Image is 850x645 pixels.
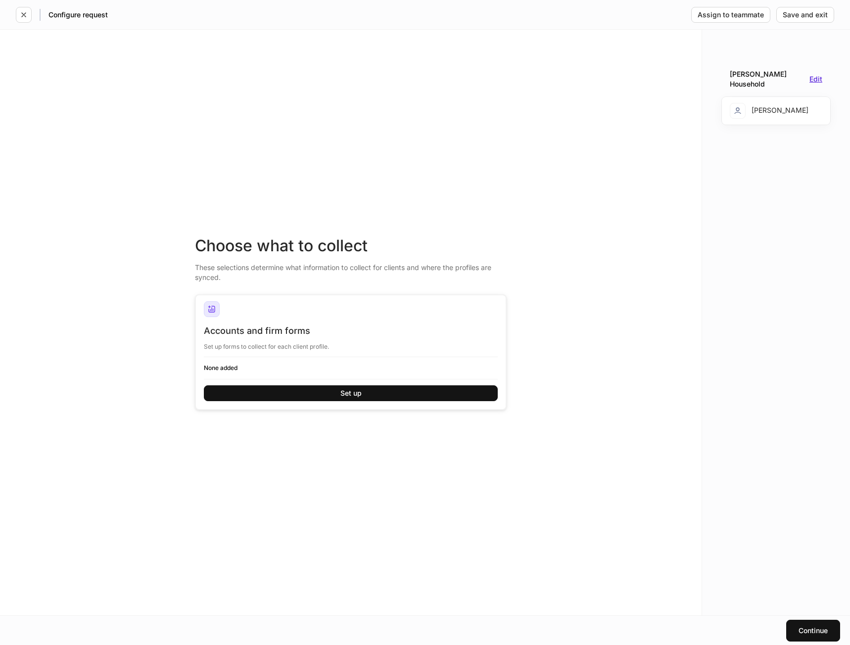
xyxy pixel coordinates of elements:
div: Save and exit [783,11,828,18]
div: [PERSON_NAME] Household [730,69,805,89]
div: Accounts and firm forms [204,325,498,337]
button: Continue [786,620,840,642]
div: [PERSON_NAME] [730,103,808,119]
div: Set up forms to collect for each client profile. [204,337,498,351]
h5: Configure request [48,10,108,20]
button: Edit [809,76,822,83]
h6: None added [204,363,498,372]
div: Continue [799,627,828,634]
div: Set up [340,390,362,397]
button: Save and exit [776,7,834,23]
div: These selections determine what information to collect for clients and where the profiles are syn... [195,257,507,282]
div: Assign to teammate [698,11,764,18]
button: Set up [204,385,498,401]
button: Assign to teammate [691,7,770,23]
div: Choose what to collect [195,235,507,257]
